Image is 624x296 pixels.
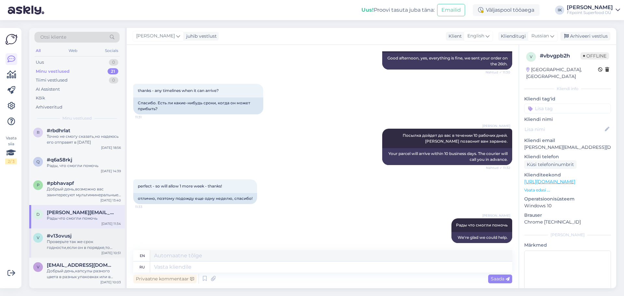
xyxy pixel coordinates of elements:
[567,10,613,15] div: Fitpoint Superfood OÜ
[37,264,39,269] span: v
[555,6,564,15] div: IK
[524,86,611,92] div: Kliendi info
[5,135,17,164] div: Vaata siia
[524,96,611,102] p: Kliendi tag'id
[100,198,121,203] div: [DATE] 13:40
[47,180,74,186] span: #pbhavapf
[100,280,121,285] div: [DATE] 10:03
[382,148,512,165] div: Your parcel will arrive within 10 business days. The courier will call you in advance.
[5,159,17,164] div: 2 / 3
[361,7,374,13] b: Uus!
[567,5,620,15] a: [PERSON_NAME]Fitpoint Superfood OÜ
[524,153,611,160] p: Kliendi telefon
[491,276,510,282] span: Saada
[498,33,526,40] div: Klienditugi
[530,54,532,59] span: v
[524,160,577,169] div: Küsi telefoninumbrit
[109,77,118,84] div: 0
[47,210,114,215] span: dominika.goceliak@gmail.com
[36,212,40,217] span: d
[47,233,71,239] span: #v13ovusj
[37,183,40,187] span: p
[524,187,611,193] p: Vaata edasi ...
[47,128,70,134] span: #rbdhrlat
[525,126,604,133] input: Lisa nimi
[524,232,611,238] div: [PERSON_NAME]
[47,163,121,169] div: Рады, что смогли помочь
[62,115,92,121] span: Minu vestlused
[524,137,611,144] p: Kliendi email
[382,53,512,70] div: Good afternoon, yes, everything is fine, we sent your order on the 26th.
[140,250,145,261] div: en
[560,32,610,41] div: Arhiveeri vestlus
[47,268,121,280] div: Добрый день,капсулы разного цвета в разных упаковках или в одной?
[437,4,465,16] button: Emailid
[524,104,611,113] input: Lisa tag
[138,184,222,188] span: perfect - so will allow 1 more week - thanks!
[467,32,484,40] span: English
[403,133,509,144] span: Посылка дойдет до вас в течении 10 рабочих дней. [PERSON_NAME] позвонит вам заранее.
[486,243,510,248] span: Nähtud ✓ 11:34
[67,46,79,55] div: Web
[524,144,611,151] p: [PERSON_NAME][EMAIL_ADDRESS][DOMAIN_NAME]
[138,88,219,93] span: thanks - any timelines when it can arrive?
[482,213,510,218] span: [PERSON_NAME]
[531,32,549,40] span: Russian
[446,33,462,40] div: Klient
[184,33,217,40] div: juhib vestlust
[524,196,611,202] p: Operatsioonisüsteem
[139,262,145,273] div: ru
[486,165,510,170] span: Nähtud ✓ 11:32
[524,219,611,225] p: Chrome [TECHNICAL_ID]
[526,66,598,80] div: [GEOGRAPHIC_DATA], [GEOGRAPHIC_DATA]
[456,223,508,227] span: Рады что смогли помочь
[101,145,121,150] div: [DATE] 18:56
[34,46,42,55] div: All
[36,77,68,84] div: Tiimi vestlused
[524,179,575,185] a: [URL][DOMAIN_NAME]
[133,275,197,283] div: Privaatne kommentaar
[36,159,40,164] span: q
[37,235,39,240] span: v
[36,59,44,66] div: Uus
[109,59,118,66] div: 0
[36,104,62,110] div: Arhiveeritud
[135,204,160,209] span: 11:33
[108,68,118,75] div: 21
[36,95,45,101] div: Kõik
[473,4,539,16] div: Väljaspool tööaega
[47,215,121,221] div: Рады что смогли помочь
[47,186,121,198] div: Добрый день,возможно вас заинтересуют мультиминеральные комплексы [URL][DOMAIN_NAME]
[47,134,121,145] div: Точно не смогу сказать,но надеюсь его отправят в [DATE]
[37,130,40,135] span: r
[101,169,121,174] div: [DATE] 14:39
[486,70,510,75] span: Nähtud ✓ 11:30
[482,123,510,128] span: [PERSON_NAME]
[540,52,580,60] div: # vbvgpb2h
[451,232,512,243] div: We're glad we could help.
[524,116,611,123] p: Kliendi nimi
[133,193,257,204] div: отлично, поэтому подожду еще одну неделю, спасибо!
[101,251,121,255] div: [DATE] 10:51
[36,86,60,93] div: AI Assistent
[101,221,121,226] div: [DATE] 11:34
[580,52,609,59] span: Offline
[567,5,613,10] div: [PERSON_NAME]
[524,212,611,219] p: Brauser
[361,6,435,14] div: Proovi tasuta juba täna:
[135,115,160,120] span: 11:31
[47,239,121,251] div: Проверьте так же срок годности,если он в порядке,то ничего страшного
[524,172,611,178] p: Klienditeekond
[133,97,263,114] div: Спасибо. Есть ли какие-нибудь сроки, когда он может прибыть?
[524,242,611,249] p: Märkmed
[47,262,114,268] span: valdaskeramika@gmail.com
[104,46,120,55] div: Socials
[47,157,72,163] span: #q6a58rkj
[36,68,70,75] div: Minu vestlused
[524,202,611,209] p: Windows 10
[5,33,18,45] img: Askly Logo
[136,32,175,40] span: [PERSON_NAME]
[40,34,66,41] span: Otsi kliente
